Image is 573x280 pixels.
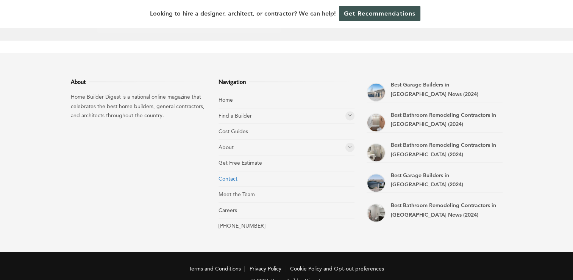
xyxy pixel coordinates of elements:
[219,191,255,198] a: Meet the Team
[219,159,262,166] a: Get Free Estimate
[219,96,233,103] a: Home
[290,265,384,272] a: Cookie Policy and Opt-out preferences
[391,172,463,188] a: Best Garage Builders in [GEOGRAPHIC_DATA] (2024)
[250,265,281,272] a: Privacy Policy
[219,77,354,86] h3: Navigation
[219,175,237,182] a: Contact
[391,202,496,218] a: Best Bathroom Remodeling Contractors in [GEOGRAPHIC_DATA] News (2024)
[189,265,241,272] a: Terms and Conditions
[219,112,252,119] a: Find a Builder
[391,112,496,128] a: Best Bathroom Remodeling Contractors in [GEOGRAPHIC_DATA] (2024)
[367,83,386,102] a: Best Garage Builders in Newport News (2024)
[219,128,248,135] a: Cost Guides
[71,92,207,120] p: Home Builder Digest is a national online magazine that celebrates the best home builders, general...
[219,144,234,151] a: About
[219,222,265,229] a: [PHONE_NUMBER]
[367,173,386,192] a: Best Garage Builders in Norfolk (2024)
[71,77,207,86] h3: About
[339,6,420,21] a: Get Recommendations
[367,113,386,132] a: Best Bathroom Remodeling Contractors in Portsmouth (2024)
[367,203,386,222] a: Best Bathroom Remodeling Contractors in Newport News (2024)
[391,81,478,98] a: Best Garage Builders in [GEOGRAPHIC_DATA] News (2024)
[219,207,237,214] a: Careers
[367,143,386,162] a: Best Bathroom Remodeling Contractors in Hampton (2024)
[391,142,496,158] a: Best Bathroom Remodeling Contractors in [GEOGRAPHIC_DATA] (2024)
